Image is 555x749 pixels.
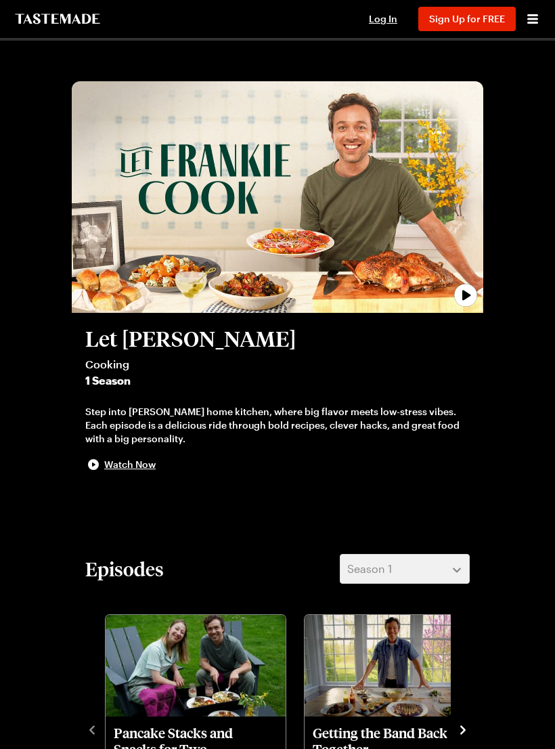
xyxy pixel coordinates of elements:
[369,13,397,24] span: Log In
[456,721,470,737] button: navigate to next item
[85,721,99,737] button: navigate to previous item
[524,10,541,28] button: Open menu
[72,81,483,313] button: play trailer
[85,557,164,581] h2: Episodes
[418,7,516,31] button: Sign Up for FREE
[85,405,470,446] div: Step into [PERSON_NAME] home kitchen, where big flavor meets low-stress vibes. Each episode is a ...
[85,326,470,351] h2: Let [PERSON_NAME]
[106,615,286,716] img: Pancake Stacks and Snacks for Two
[72,81,483,313] img: Let Frankie Cook
[340,554,470,584] button: Season 1
[104,458,156,471] span: Watch Now
[85,326,470,473] button: Let [PERSON_NAME]Cooking1 SeasonStep into [PERSON_NAME] home kitchen, where big flavor meets low-...
[14,14,102,24] a: To Tastemade Home Page
[85,372,470,389] span: 1 Season
[429,13,505,24] span: Sign Up for FREE
[356,12,410,26] button: Log In
[305,615,485,716] img: Getting the Band Back Together
[347,561,392,577] span: Season 1
[85,356,470,372] span: Cooking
